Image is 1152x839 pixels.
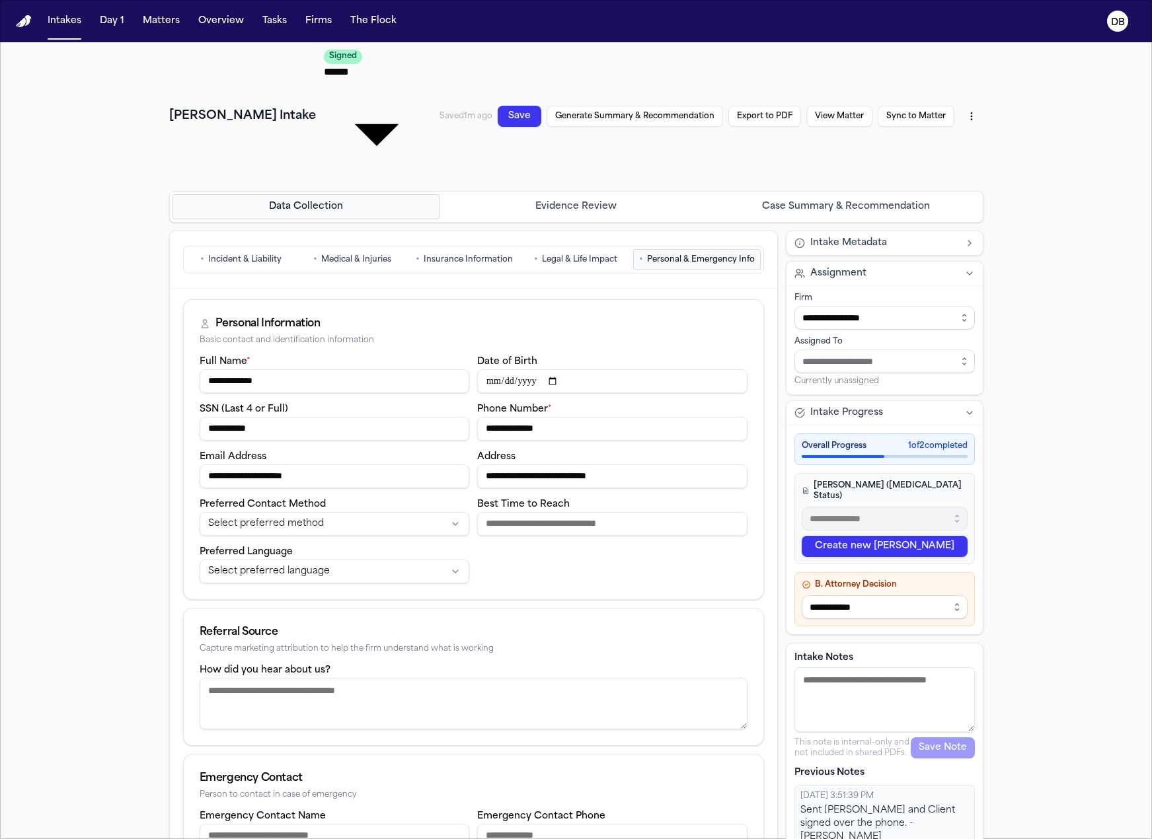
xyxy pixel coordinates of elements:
span: Incident & Liability [208,254,282,265]
div: Capture marketing attribution to help the firm understand what is working [200,644,748,654]
label: How did you hear about us? [200,665,330,675]
h4: B. Attorney Decision [802,579,968,590]
img: Finch Logo [16,15,32,28]
span: Insurance Information [424,254,513,265]
button: View Matter [301,200,370,246]
label: Emergency Contact Name [200,811,326,821]
button: Generate Summary & Recommendation [438,94,607,186]
input: SSN [200,417,470,441]
div: Personal Information [215,316,321,332]
div: Firm [794,293,975,303]
label: Full Name [200,357,250,367]
button: Intakes [42,9,87,33]
div: Assigned To [794,336,975,347]
label: Best Time to Reach [477,499,570,509]
span: • [416,253,420,266]
button: Go to Evidence Review step [442,194,710,219]
span: Currently unassigned [794,376,879,386]
div: [DATE] 3:51:39 PM [800,791,969,801]
label: Preferred Contact Method [200,499,326,509]
div: Emergency Contact [200,770,748,786]
button: Go to Legal & Life Impact [521,249,631,270]
textarea: Intake notes [794,667,975,732]
input: Full name [200,369,470,393]
button: Tasks [257,9,292,33]
button: Export to PDF [366,168,442,217]
p: This note is internal-only and not included in shared PDFs. [794,737,911,758]
span: Signed [793,62,834,91]
input: Date of birth [477,369,748,393]
button: Save [603,75,652,112]
span: Intake Progress [810,406,883,419]
p: Previous Notes [794,766,975,780]
label: Phone Number [477,404,552,414]
span: Saved 1m ago [651,57,703,87]
span: 1 of 2 completed [908,441,968,451]
input: Select firm [794,306,975,330]
h4: [PERSON_NAME] ([MEDICAL_DATA] Status) [802,480,968,501]
span: Medical & Injuries [321,254,391,265]
button: Firms [300,9,337,33]
label: Preferred Language [200,547,293,557]
button: The Flock [345,9,402,33]
button: Intake Progress [787,401,983,425]
button: Matters [137,9,185,33]
label: Address [477,452,516,462]
nav: Intake steps [173,194,980,219]
button: Go to Personal & Emergency Info [633,249,761,270]
button: Assignment [787,262,983,285]
span: • [639,253,643,266]
button: Create new [PERSON_NAME] [802,536,968,557]
button: Go to Case Summary & Recommendation step [712,194,980,219]
button: Intake Metadata [787,231,983,255]
label: Emergency Contact Phone [477,811,605,821]
span: Legal & Life Impact [542,254,617,265]
div: Basic contact and identification information [200,336,748,346]
input: Phone number [477,417,748,441]
span: • [200,253,204,266]
label: Email Address [200,452,266,462]
input: Address [477,464,748,488]
button: Overview [193,9,249,33]
button: Go to Insurance Information [410,249,519,270]
input: Best time to reach [477,512,748,536]
button: Go to Incident & Liability [186,249,295,270]
button: Go to Medical & Injuries [298,249,407,270]
span: • [313,253,317,266]
label: SSN (Last 4 or Full) [200,404,288,414]
span: • [534,253,538,266]
label: Intake Notes [794,651,975,665]
span: Assignment [810,267,866,280]
button: Go to Data Collection step [173,194,440,219]
label: Date of Birth [477,357,537,367]
span: Overall Progress [802,441,866,451]
a: Home [16,15,32,28]
input: Assign to staff member [794,349,975,373]
div: Person to contact in case of emergency [200,790,748,800]
input: Email address [200,464,470,488]
span: Intake Metadata [810,237,887,250]
span: Personal & Emergency Info [647,254,755,265]
button: Day 1 [95,9,130,33]
div: Referral Source [200,624,748,640]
